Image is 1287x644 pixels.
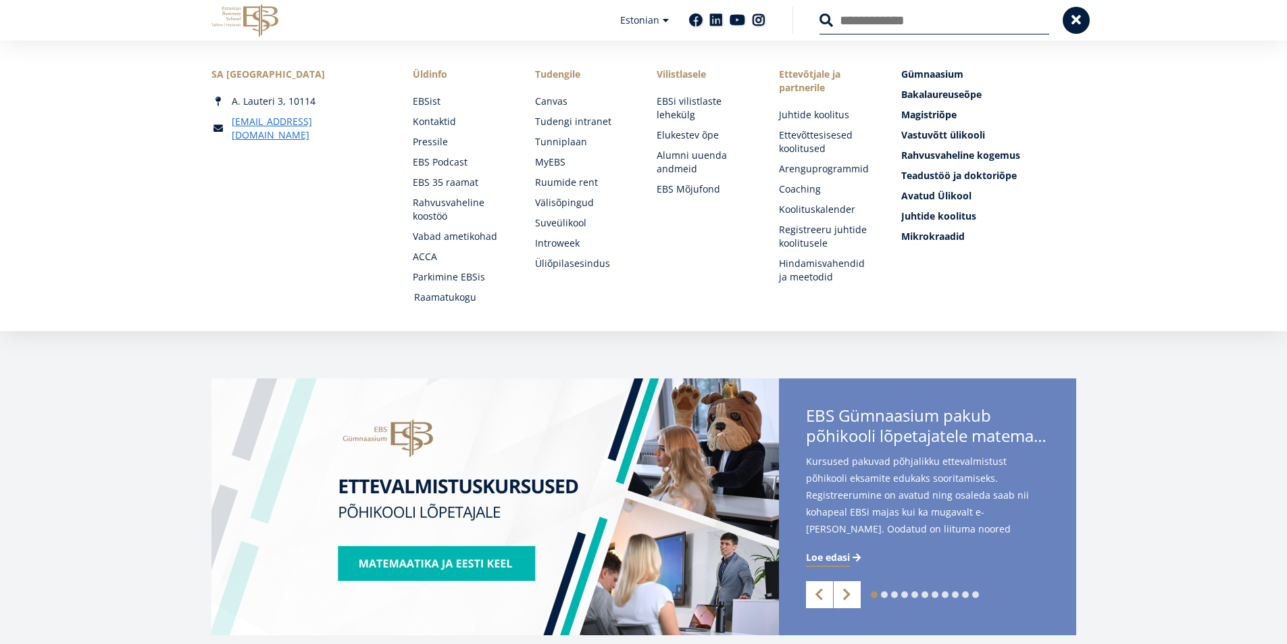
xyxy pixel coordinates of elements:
a: Pressile [413,135,508,149]
a: Tudengi intranet [535,115,630,128]
a: Next [834,581,861,608]
span: Avatud Ülikool [901,189,971,202]
a: Arenguprogrammid [779,162,874,176]
a: Previous [806,581,833,608]
a: [EMAIL_ADDRESS][DOMAIN_NAME] [232,115,386,142]
a: Üliõpilasesindus [535,257,630,270]
a: Youtube [730,14,745,27]
a: Canvas [535,95,630,108]
a: MyEBS [535,155,630,169]
span: Rahvusvaheline kogemus [901,149,1020,162]
a: 11 [972,591,979,598]
a: Facebook [689,14,703,27]
a: Tunniplaan [535,135,630,149]
a: Ruumide rent [535,176,630,189]
div: SA [GEOGRAPHIC_DATA] [211,68,386,81]
a: 8 [942,591,949,598]
a: Tudengile [535,68,630,81]
span: Mikrokraadid [901,230,965,243]
a: Loe edasi [806,551,863,564]
a: 10 [962,591,969,598]
a: Välisõpingud [535,196,630,209]
a: Elukestev õpe [657,128,752,142]
a: 4 [901,591,908,598]
a: Mikrokraadid [901,230,1076,243]
div: A. Lauteri 3, 10114 [211,95,386,108]
a: Rahvusvaheline koostöö [413,196,508,223]
a: 5 [911,591,918,598]
a: Suveülikool [535,216,630,230]
span: Magistriõpe [901,108,957,121]
span: Bakalaureuseõpe [901,88,982,101]
a: EBS 35 raamat [413,176,508,189]
span: Ettevõtjale ja partnerile [779,68,874,95]
a: EBS Mõjufond [657,182,752,196]
a: Vastuvõtt ülikooli [901,128,1076,142]
a: EBSist [413,95,508,108]
span: Teadustöö ja doktoriõpe [901,169,1017,182]
span: Loe edasi [806,551,850,564]
a: Coaching [779,182,874,196]
a: 6 [922,591,928,598]
a: Linkedin [709,14,723,27]
a: Gümnaasium [901,68,1076,81]
a: ACCA [413,250,508,264]
a: Rahvusvaheline kogemus [901,149,1076,162]
span: põhikooli lõpetajatele matemaatika- ja eesti keele kursuseid [806,426,1049,446]
a: Introweek [535,237,630,250]
span: EBS Gümnaasium pakub [806,405,1049,450]
a: Alumni uuenda andmeid [657,149,752,176]
a: Teadustöö ja doktoriõpe [901,169,1076,182]
a: Parkimine EBSis [413,270,508,284]
span: Vastuvõtt ülikooli [901,128,985,141]
img: EBS Gümnaasiumi ettevalmistuskursused [211,378,779,635]
a: Avatud Ülikool [901,189,1076,203]
a: Juhtide koolitus [901,209,1076,223]
a: Magistriõpe [901,108,1076,122]
a: 9 [952,591,959,598]
span: Kursused pakuvad põhjalikku ettevalmistust põhikooli eksamite edukaks sooritamiseks. Registreerum... [806,453,1049,559]
a: EBSi vilistlaste lehekülg [657,95,752,122]
a: 1 [871,591,878,598]
span: Üldinfo [413,68,508,81]
a: Raamatukogu [414,291,509,304]
a: Vabad ametikohad [413,230,508,243]
a: Registreeru juhtide koolitusele [779,223,874,250]
a: Instagram [752,14,765,27]
a: 3 [891,591,898,598]
a: Koolituskalender [779,203,874,216]
a: 2 [881,591,888,598]
a: Hindamisvahendid ja meetodid [779,257,874,284]
span: Vilistlasele [657,68,752,81]
a: EBS Podcast [413,155,508,169]
span: Juhtide koolitus [901,209,976,222]
a: Ettevõttesisesed koolitused [779,128,874,155]
a: Kontaktid [413,115,508,128]
a: Bakalaureuseõpe [901,88,1076,101]
span: Gümnaasium [901,68,963,80]
a: 7 [932,591,938,598]
a: Juhtide koolitus [779,108,874,122]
